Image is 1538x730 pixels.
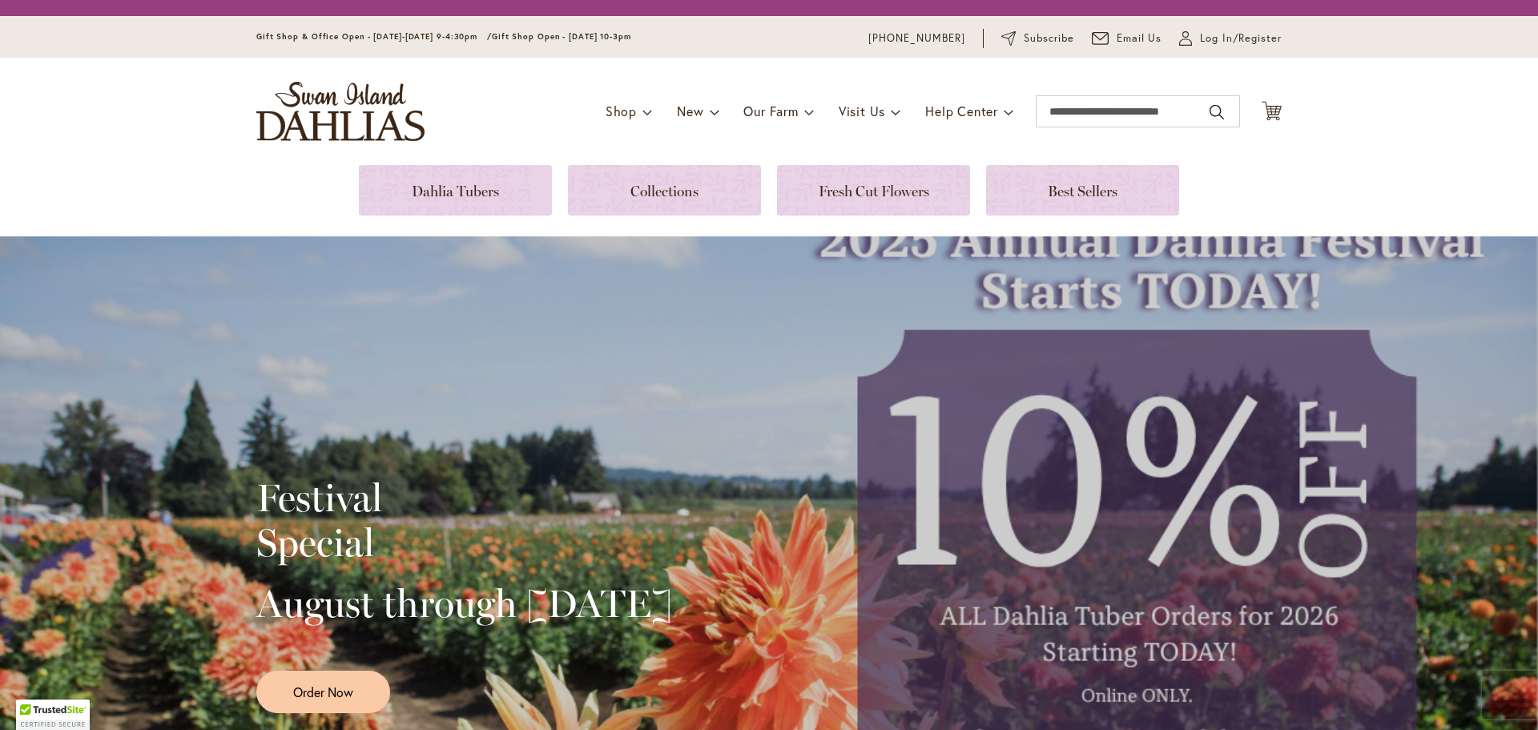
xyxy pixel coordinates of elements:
span: Our Farm [743,103,798,119]
a: store logo [256,82,425,141]
a: [PHONE_NUMBER] [868,30,965,46]
span: Subscribe [1024,30,1074,46]
span: Help Center [925,103,998,119]
a: Order Now [256,671,390,713]
a: Email Us [1092,30,1162,46]
span: Shop [606,103,637,119]
span: Email Us [1117,30,1162,46]
a: Log In/Register [1179,30,1282,46]
span: Gift Shop & Office Open - [DATE]-[DATE] 9-4:30pm / [256,31,492,42]
h2: August through [DATE] [256,581,672,626]
span: Gift Shop Open - [DATE] 10-3pm [492,31,631,42]
div: TrustedSite Certified [16,700,90,730]
a: Subscribe [1001,30,1074,46]
span: Log In/Register [1200,30,1282,46]
button: Search [1210,99,1224,125]
span: Visit Us [839,103,885,119]
h2: Festival Special [256,475,672,565]
span: Order Now [293,683,353,701]
span: New [677,103,703,119]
